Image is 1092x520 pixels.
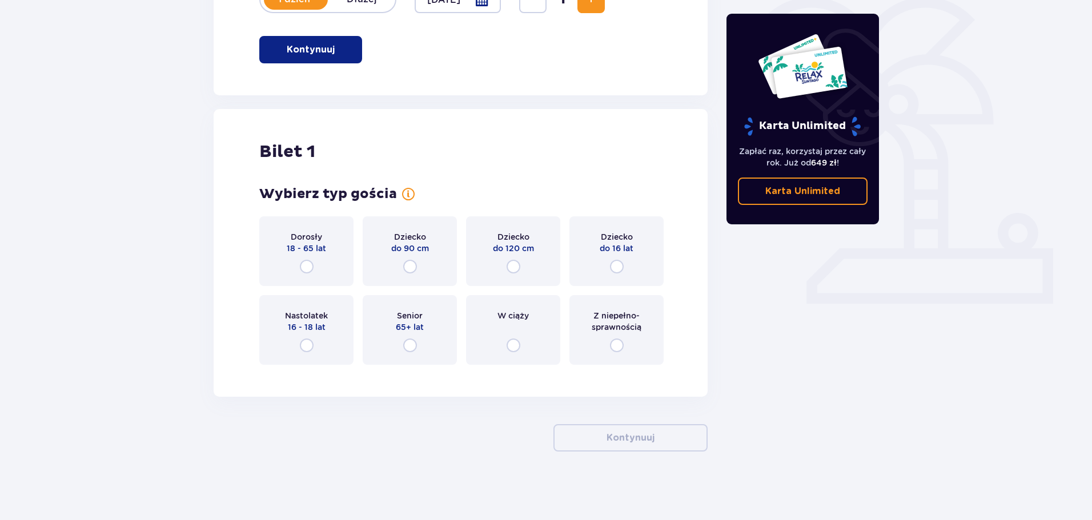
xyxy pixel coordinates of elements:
[493,243,534,254] p: do 120 cm
[391,243,429,254] p: do 90 cm
[738,146,868,168] p: Zapłać raz, korzystaj przez cały rok. Już od !
[287,43,335,56] p: Kontynuuj
[259,186,397,203] p: Wybierz typ gościa
[287,243,326,254] p: 18 - 65 lat
[397,310,423,321] p: Senior
[288,321,326,333] p: 16 - 18 lat
[291,231,322,243] p: Dorosły
[580,310,653,333] p: Z niepełno­sprawnością
[497,231,529,243] p: Dziecko
[285,310,328,321] p: Nastolatek
[601,231,633,243] p: Dziecko
[394,231,426,243] p: Dziecko
[497,310,529,321] p: W ciąży
[600,243,633,254] p: do 16 lat
[765,185,840,197] p: Karta Unlimited
[811,158,837,167] span: 649 zł
[259,141,315,163] p: Bilet 1
[553,424,708,452] button: Kontynuuj
[743,116,862,136] p: Karta Unlimited
[607,432,655,444] p: Kontynuuj
[396,321,424,333] p: 65+ lat
[738,178,868,205] a: Karta Unlimited
[259,36,362,63] button: Kontynuuj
